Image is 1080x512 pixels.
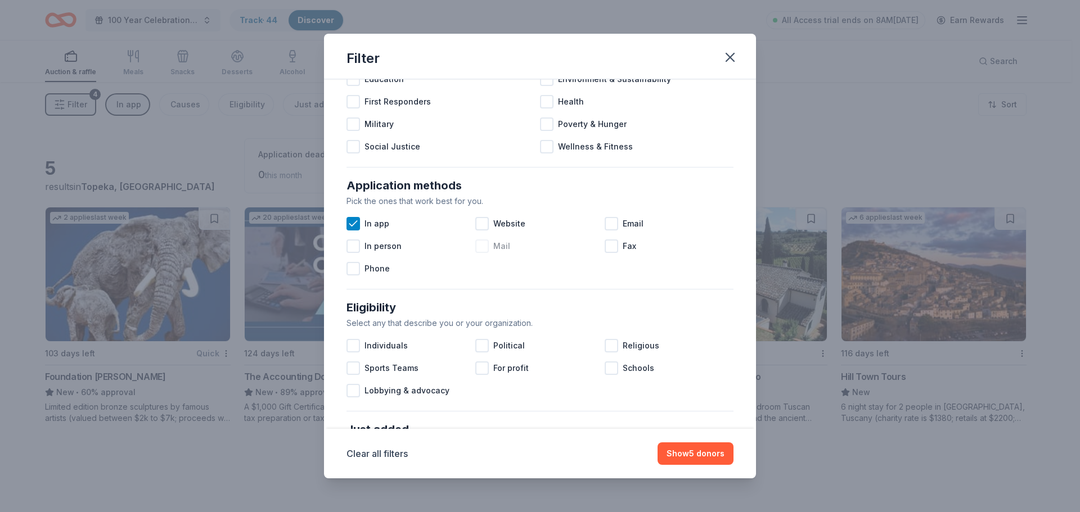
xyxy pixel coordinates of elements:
[346,194,733,208] div: Pick the ones that work best for you.
[623,361,654,375] span: Schools
[364,95,431,108] span: First Responders
[364,73,404,86] span: Education
[623,217,643,230] span: Email
[493,361,529,375] span: For profit
[558,117,627,131] span: Poverty & Hunger
[364,239,402,253] span: In person
[623,239,636,253] span: Fax
[493,339,525,352] span: Political
[558,95,584,108] span: Health
[364,217,389,230] span: In app
[346,420,733,438] div: Just added
[658,442,733,465] button: Show5 donors
[346,316,733,330] div: Select any that describe you or your organization.
[364,384,449,397] span: Lobbying & advocacy
[364,262,390,275] span: Phone
[346,298,733,316] div: Eligibility
[364,117,394,131] span: Military
[364,361,418,375] span: Sports Teams
[346,49,380,67] div: Filter
[364,140,420,153] span: Social Justice
[558,140,633,153] span: Wellness & Fitness
[493,239,510,253] span: Mail
[493,217,525,230] span: Website
[623,339,659,352] span: Religious
[346,447,408,460] button: Clear all filters
[364,339,408,352] span: Individuals
[346,176,733,194] div: Application methods
[558,73,671,86] span: Environment & Sustainability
